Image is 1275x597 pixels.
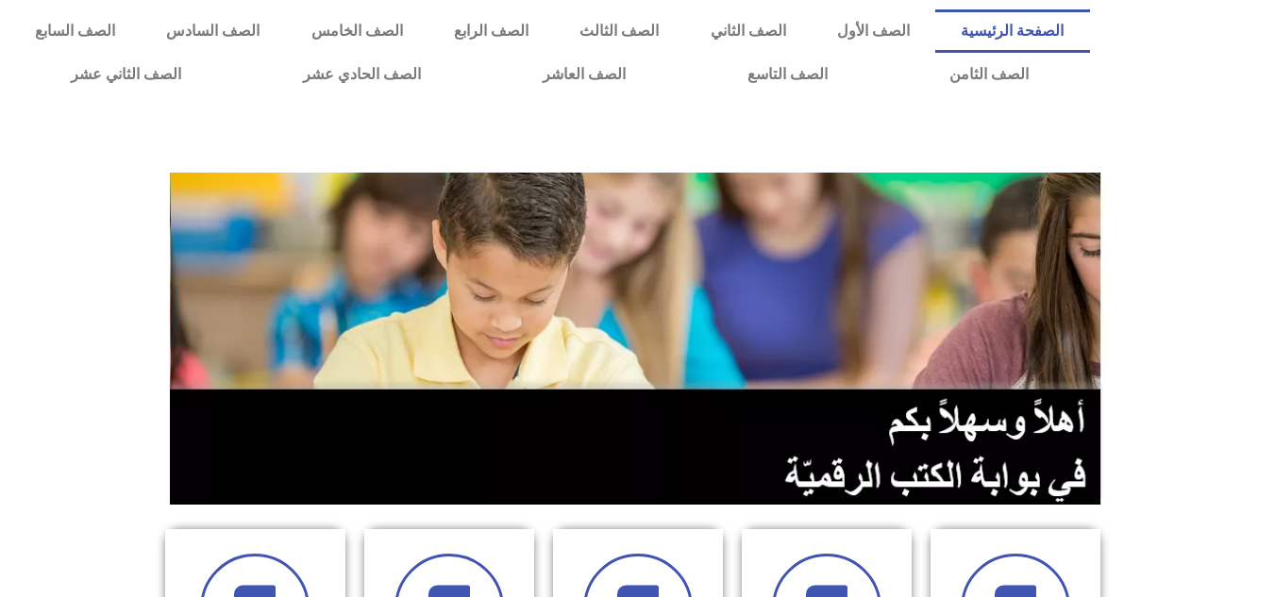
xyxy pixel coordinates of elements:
[141,9,285,53] a: الصف السادس
[685,9,812,53] a: الصف الثاني
[9,53,242,96] a: الصف الثاني عشر
[481,53,686,96] a: الصف العاشر
[686,53,888,96] a: الصف التاسع
[554,9,684,53] a: الصف الثالث
[935,9,1089,53] a: الصفحة الرئيسية
[242,53,481,96] a: الصف الحادي عشر
[9,9,141,53] a: الصف السابع
[286,9,428,53] a: الصف الخامس
[428,9,554,53] a: الصف الرابع
[888,53,1089,96] a: الصف الثامن
[812,9,935,53] a: الصف الأول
